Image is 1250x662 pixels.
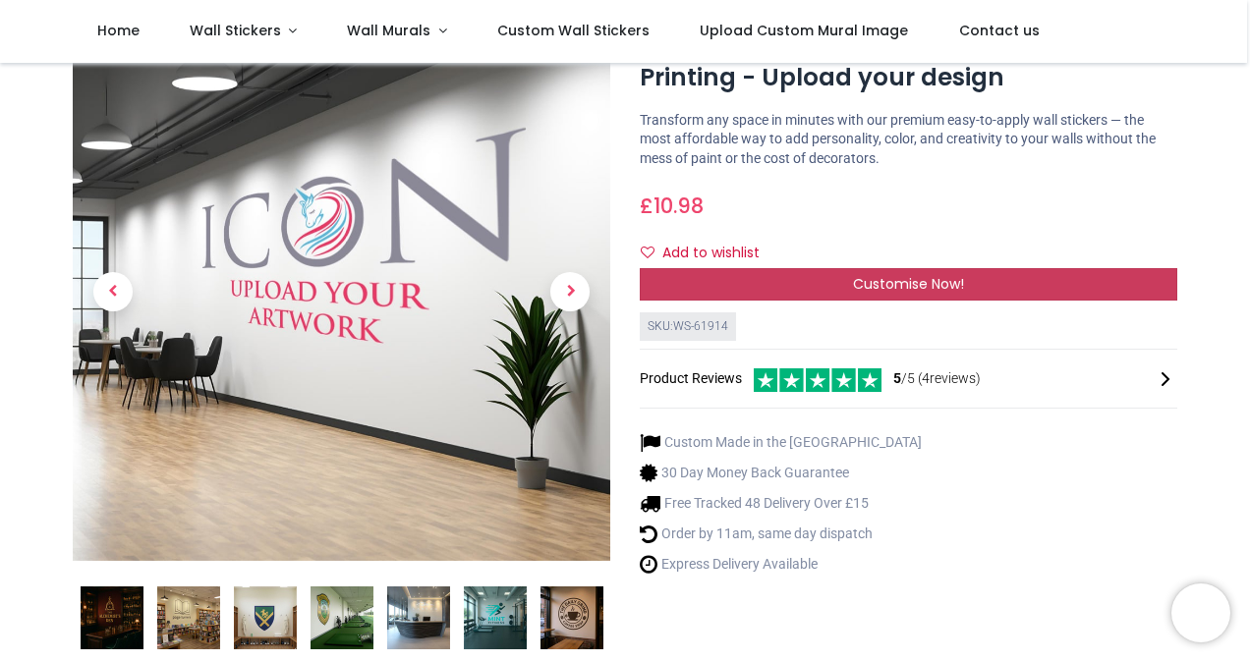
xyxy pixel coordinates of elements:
[959,21,1040,40] span: Contact us
[347,21,430,40] span: Wall Murals
[464,586,527,649] img: Custom Wall Sticker - Logo or Artwork Printing - Upload your design
[640,312,736,341] div: SKU: WS-61914
[640,432,922,453] li: Custom Made in the [GEOGRAPHIC_DATA]
[497,21,650,40] span: Custom Wall Stickers
[93,272,133,311] span: Previous
[311,586,373,649] img: Custom Wall Sticker - Logo or Artwork Printing - Upload your design
[73,104,153,480] a: Previous
[1171,583,1230,642] iframe: Brevo live chat
[893,370,901,386] span: 5
[853,274,964,294] span: Customise Now!
[653,192,704,220] span: 10.98
[640,192,704,220] span: £
[97,21,140,40] span: Home
[641,246,654,259] i: Add to wishlist
[190,21,281,40] span: Wall Stickers
[640,365,1177,392] div: Product Reviews
[157,586,220,649] img: Custom Wall Sticker - Logo or Artwork Printing - Upload your design
[640,237,776,270] button: Add to wishlistAdd to wishlist
[81,586,143,649] img: Custom Wall Sticker - Logo or Artwork Printing - Upload your design
[640,524,922,544] li: Order by 11am, same day dispatch
[550,272,590,311] span: Next
[387,586,450,649] img: Custom Wall Sticker - Logo or Artwork Printing - Upload your design
[640,111,1177,169] p: Transform any space in minutes with our premium easy-to-apply wall stickers — the most affordable...
[73,24,610,561] img: Custom Wall Sticker - Logo or Artwork Printing - Upload your design
[893,369,981,389] span: /5 ( 4 reviews)
[234,586,297,649] img: Custom Wall Sticker - Logo or Artwork Printing - Upload your design
[640,493,922,514] li: Free Tracked 48 Delivery Over £15
[700,21,908,40] span: Upload Custom Mural Image
[640,554,922,575] li: Express Delivery Available
[530,104,610,480] a: Next
[540,586,603,649] img: Custom Wall Sticker - Logo or Artwork Printing - Upload your design
[640,463,922,483] li: 30 Day Money Back Guarantee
